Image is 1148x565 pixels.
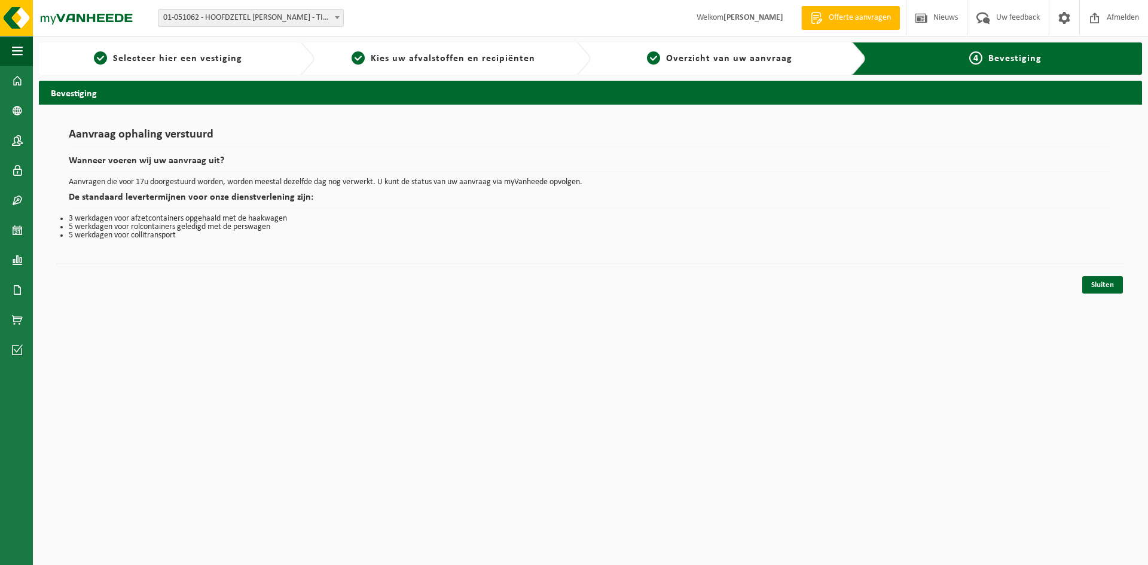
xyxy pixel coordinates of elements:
a: 1Selecteer hier een vestiging [45,51,291,66]
a: Sluiten [1082,276,1123,294]
li: 3 werkdagen voor afzetcontainers opgehaald met de haakwagen [69,215,1112,223]
span: 2 [352,51,365,65]
span: Overzicht van uw aanvraag [666,54,792,63]
p: Aanvragen die voor 17u doorgestuurd worden, worden meestal dezelfde dag nog verwerkt. U kunt de s... [69,178,1112,187]
strong: [PERSON_NAME] [723,13,783,22]
h1: Aanvraag ophaling verstuurd [69,129,1112,147]
li: 5 werkdagen voor rolcontainers geledigd met de perswagen [69,223,1112,231]
h2: Bevestiging [39,81,1142,104]
span: Selecteer hier een vestiging [113,54,242,63]
span: 01-051062 - HOOFDZETEL REGINA PACIS - TIELT [158,10,343,26]
a: 2Kies uw afvalstoffen en recipiënten [320,51,566,66]
span: 3 [647,51,660,65]
h2: De standaard levertermijnen voor onze dienstverlening zijn: [69,193,1112,209]
li: 5 werkdagen voor collitransport [69,231,1112,240]
span: 01-051062 - HOOFDZETEL REGINA PACIS - TIELT [158,9,344,27]
span: Kies uw afvalstoffen en recipiënten [371,54,535,63]
span: 4 [969,51,982,65]
a: Offerte aanvragen [801,6,900,30]
a: 3Overzicht van uw aanvraag [597,51,842,66]
span: Bevestiging [988,54,1042,63]
span: Offerte aanvragen [826,12,894,24]
span: 1 [94,51,107,65]
h2: Wanneer voeren wij uw aanvraag uit? [69,156,1112,172]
